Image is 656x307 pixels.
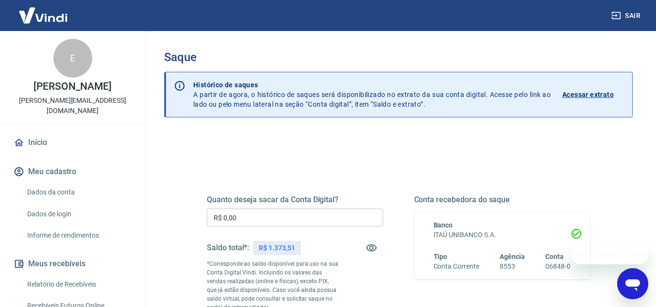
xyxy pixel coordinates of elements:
span: Tipo [434,253,448,260]
iframe: Mensagem da empresa [571,243,648,264]
h5: Saldo total*: [207,243,249,253]
a: Relatório de Recebíveis [23,275,134,294]
p: [PERSON_NAME][EMAIL_ADDRESS][DOMAIN_NAME] [8,96,137,116]
button: Sair [609,7,644,25]
iframe: Fechar mensagem [548,245,567,264]
a: Início [12,132,134,153]
span: Olá! Precisa de ajuda? [6,7,82,15]
h6: 8553 [500,261,525,272]
p: A partir de agora, o histórico de saques será disponibilizado no extrato da sua conta digital. Ac... [193,80,551,109]
p: Histórico de saques [193,80,551,90]
span: Banco [434,221,453,229]
span: Agência [500,253,525,260]
a: Dados da conta [23,182,134,202]
a: Dados de login [23,204,134,224]
p: Acessar extrato [562,90,614,99]
button: Meu cadastro [12,161,134,182]
a: Informe de rendimentos [23,226,134,245]
div: E [53,39,92,78]
h6: 06848-0 [545,261,571,272]
a: Acessar extrato [562,80,624,109]
h6: ITAÚ UNIBANCO S.A. [434,230,571,240]
p: R$ 1.373,51 [259,243,295,253]
p: [PERSON_NAME] [34,81,111,92]
h5: Conta recebedora do saque [414,195,590,205]
h3: Saque [164,50,633,64]
iframe: Botão para abrir a janela de mensagens [617,268,648,299]
span: Conta [545,253,564,260]
h6: Conta Corrente [434,261,479,272]
img: Vindi [12,0,75,30]
button: Meus recebíveis [12,253,134,275]
h5: Quanto deseja sacar da Conta Digital? [207,195,383,205]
